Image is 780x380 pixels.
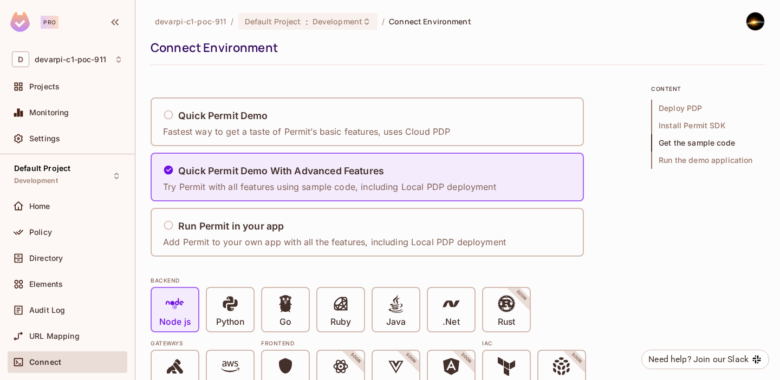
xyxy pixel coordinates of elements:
div: BACKEND [151,276,638,285]
li: / [231,16,233,27]
span: Settings [29,134,60,143]
span: SOON [335,337,377,379]
span: Connect [29,358,61,366]
img: Devarpi Sheth [746,12,764,30]
span: SOON [556,337,598,379]
h5: Run Permit in your app [178,221,284,232]
span: the active workspace [155,16,226,27]
p: Go [279,317,291,327]
span: Elements [29,280,63,289]
span: Connect Environment [389,16,471,27]
p: Python [216,317,244,327]
div: IAC [482,339,586,348]
p: Node js [159,317,191,327]
img: SReyMgAAAABJRU5ErkJggg== [10,12,30,32]
span: Development [313,16,362,27]
span: Workspace: devarpi-c1-poc-911 [35,55,106,64]
p: content [651,84,765,93]
h5: Quick Permit Demo With Advanced Features [178,166,384,176]
p: Fastest way to get a taste of Permit’s basic features, uses Cloud PDP [163,126,450,137]
h5: Quick Permit Demo [178,110,268,121]
span: SOON [445,337,487,379]
span: SOON [500,274,543,317]
span: Audit Log [29,306,65,315]
span: URL Mapping [29,332,80,340]
li: / [382,16,385,27]
span: SOON [390,337,432,379]
span: Policy [29,228,52,237]
span: Home [29,202,50,211]
span: Directory [29,254,63,263]
p: Java [386,317,406,327]
div: Gateways [151,339,255,348]
span: Monitoring [29,108,69,117]
div: Connect Environment [151,40,759,56]
span: Default Project [14,164,70,173]
span: Development [14,176,58,185]
div: Frontend [261,339,476,348]
span: Default Project [245,16,301,27]
span: : [305,17,309,26]
p: .Net [443,317,459,327]
p: Ruby [330,317,351,327]
span: Projects [29,82,60,91]
p: Rust [498,317,515,327]
div: Pro [41,16,58,29]
p: Add Permit to your own app with all the features, including Local PDP deployment [163,236,506,248]
div: Need help? Join our Slack [648,353,749,366]
span: D [12,51,29,67]
p: Try Permit with all features using sample code, including Local PDP deployment [163,181,496,193]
